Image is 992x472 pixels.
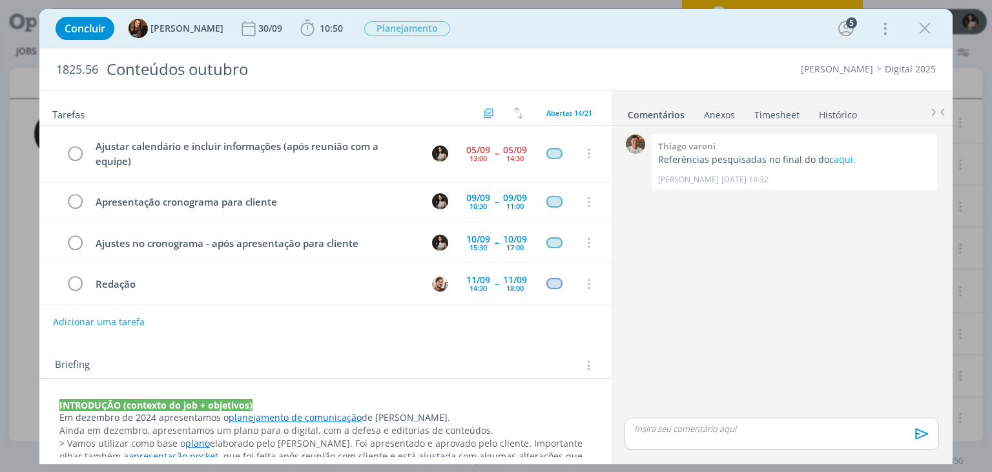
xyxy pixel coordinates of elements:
[466,145,490,155] div: 05/09
[297,18,346,39] button: 10:50
[432,193,448,209] img: C
[546,108,592,118] span: Abertas 14/21
[801,63,873,75] a: [PERSON_NAME]
[503,235,527,244] div: 10/09
[506,284,524,292] div: 18:00
[658,140,716,152] b: Thiago varoni
[101,54,564,85] div: Conteúdos outubro
[495,149,499,158] span: --
[470,202,487,209] div: 10:30
[470,244,487,251] div: 15:30
[59,399,253,411] strong: INTRODUÇÃO (contexto do job + objetivos)
[431,233,450,252] button: C
[432,235,448,251] img: C
[59,411,591,424] p: Em dezembro de 2024 apresentamos o de [PERSON_NAME].
[431,144,450,163] button: C
[626,134,645,154] img: T
[818,103,858,122] a: Histórico
[59,437,585,462] span: elaborado pelo [PERSON_NAME]. Foi apresentado e aprovado pelo cliente. Importante olhar também a
[495,279,499,288] span: --
[885,63,936,75] a: Digital 2025
[56,63,98,77] span: 1825.56
[364,21,451,37] button: Planejamento
[658,153,931,166] p: Referências pesquisadas no final do doc
[432,145,448,162] img: C
[90,194,420,210] div: Apresentação cronograma para cliente
[754,103,800,122] a: Timesheet
[320,22,343,34] span: 10:50
[470,155,487,162] div: 13:00
[364,21,450,36] span: Planejamento
[466,235,490,244] div: 10/09
[704,109,735,122] div: Anexos
[90,235,420,252] div: Ajustes no cronograma - após apresentação para cliente
[514,107,523,119] img: arrow-down-up.svg
[495,238,499,247] span: --
[846,17,857,28] div: 5
[129,19,148,38] img: T
[503,275,527,284] div: 11/09
[129,19,223,38] button: T[PERSON_NAME]
[466,275,490,284] div: 11/09
[470,284,487,292] div: 14:30
[658,174,719,186] p: [PERSON_NAME]
[503,145,527,155] div: 05/09
[627,103,685,122] a: Comentários
[59,437,185,449] span: > Vamos utilizar como base o
[229,411,362,424] a: planejamento de comunicação
[495,197,499,206] span: --
[466,193,490,202] div: 09/09
[39,9,952,464] div: dialog
[55,357,90,374] span: Briefing
[431,274,450,294] button: G
[506,202,524,209] div: 11:00
[59,424,493,436] span: Ainda em dezembro, apresentamos um plano para o digital, com a defesa e editorias de conteúdos.
[721,174,769,186] span: [DATE] 14:32
[150,24,223,33] span: [PERSON_NAME]
[129,450,218,462] a: apresentação pocket
[834,153,856,166] a: aqui.
[432,275,448,292] img: G
[836,18,856,39] button: 5
[52,310,145,334] button: Adicionar uma tarefa
[503,193,527,202] div: 09/09
[56,17,114,40] button: Concluir
[52,105,85,121] span: Tarefas
[506,155,524,162] div: 14:30
[90,138,420,169] div: Ajustar calendário e incluir informações (após reunião com a equipe)
[431,192,450,211] button: C
[65,23,105,34] span: Concluir
[506,244,524,251] div: 17:00
[185,437,210,449] a: plano
[90,276,420,292] div: Redação
[258,24,285,33] div: 30/09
